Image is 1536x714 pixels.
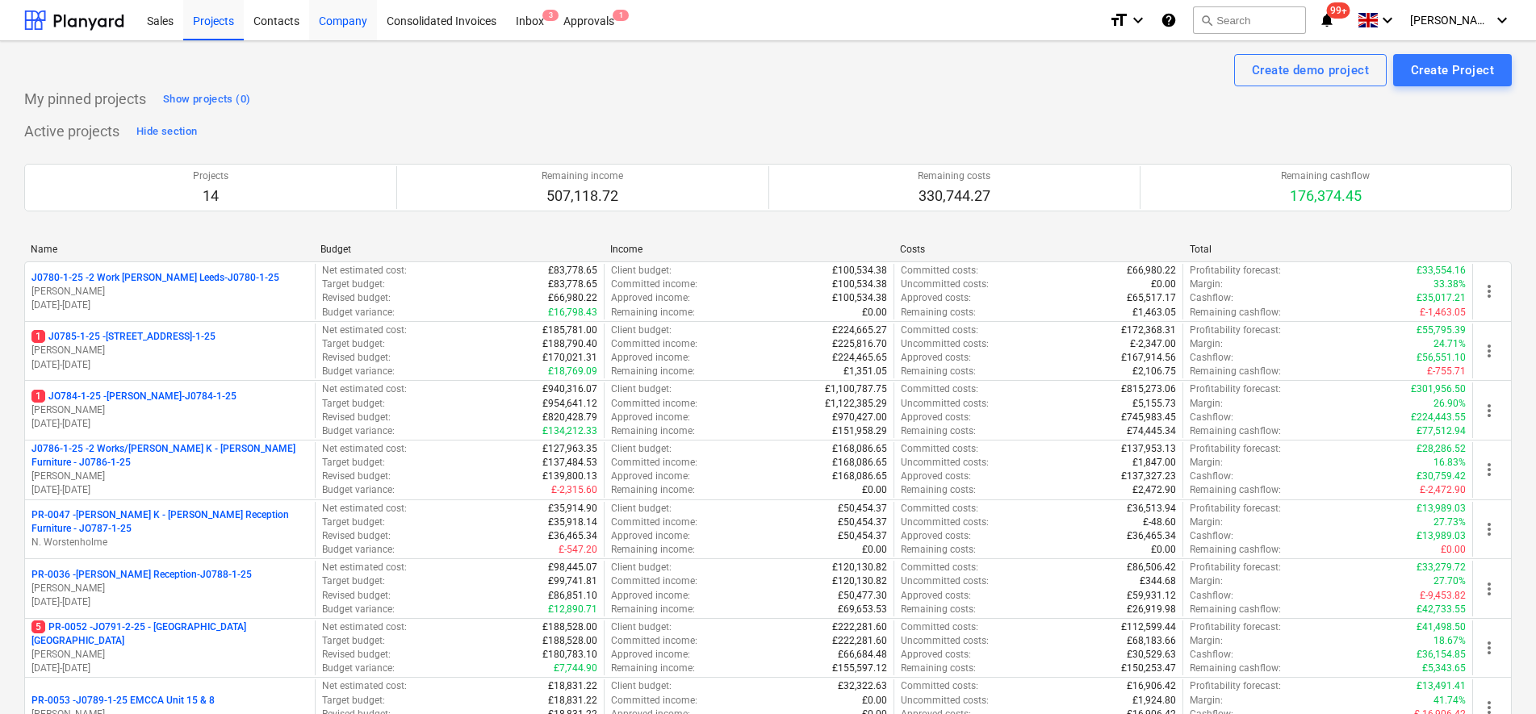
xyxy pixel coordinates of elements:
[1252,60,1369,81] div: Create demo project
[548,365,597,378] p: £18,769.09
[542,351,597,365] p: £170,021.31
[322,561,407,574] p: Net estimated cost :
[832,424,887,438] p: £151,958.29
[1121,620,1176,634] p: £112,599.44
[901,351,971,365] p: Approved costs :
[901,382,978,396] p: Committed costs :
[1319,10,1335,30] i: notifications
[1479,520,1499,539] span: more_vert
[1417,442,1466,456] p: £28,286.52
[559,543,597,557] p: £-547.20
[1190,264,1281,278] p: Profitability forecast :
[24,122,119,141] p: Active projects
[322,365,395,378] p: Budget variance :
[901,306,976,319] p: Remaining costs :
[1420,483,1466,497] p: £-2,472.90
[1190,337,1223,351] p: Margin :
[901,483,976,497] p: Remaining costs :
[322,648,391,662] p: Revised budget :
[322,516,385,529] p: Target budget :
[1455,637,1536,714] iframe: Chat Widget
[611,424,695,438] p: Remaining income :
[551,483,597,497] p: £-2,315.60
[1417,351,1466,365] p: £56,551.10
[838,603,887,616] p: £69,653.53
[193,186,228,206] p: 14
[542,382,597,396] p: £940,316.07
[901,574,989,588] p: Uncommitted costs :
[832,264,887,278] p: £100,534.38
[832,351,887,365] p: £224,465.65
[1161,10,1177,30] i: Knowledge base
[548,589,597,603] p: £86,851.10
[838,516,887,529] p: £50,454.37
[1190,351,1233,365] p: Cashflow :
[901,561,978,574] p: Committed costs :
[136,123,197,141] div: Hide section
[1132,397,1176,411] p: £5,155.73
[1190,411,1233,424] p: Cashflow :
[901,424,976,438] p: Remaining costs :
[901,603,976,616] p: Remaining costs :
[542,186,623,206] p: 507,118.72
[611,634,697,648] p: Committed income :
[31,508,308,536] p: PR-0047 - [PERSON_NAME] K - [PERSON_NAME] Reception Furniture - JO787-1-25
[1417,603,1466,616] p: £42,733.55
[322,529,391,543] p: Revised budget :
[611,306,695,319] p: Remaining income :
[1127,634,1176,648] p: £68,183.66
[322,483,395,497] p: Budget variance :
[322,662,395,675] p: Budget variance :
[901,365,976,378] p: Remaining costs :
[832,337,887,351] p: £225,816.70
[31,330,216,344] p: J0785-1-25 - [STREET_ADDRESS]-1-25
[1417,424,1466,438] p: £77,512.94
[322,291,391,305] p: Revised budget :
[31,595,308,609] p: [DATE] - [DATE]
[1190,589,1233,603] p: Cashflow :
[862,306,887,319] p: £0.00
[322,278,385,291] p: Target budget :
[1127,561,1176,574] p: £86,506.42
[322,543,395,557] p: Budget variance :
[542,411,597,424] p: £820,428.79
[322,502,407,516] p: Net estimated cost :
[1420,306,1466,319] p: £-1,463.05
[322,442,407,456] p: Net estimated cost :
[1393,54,1512,86] button: Create Project
[322,397,385,411] p: Target budget :
[1411,60,1494,81] div: Create Project
[1410,14,1491,27] span: [PERSON_NAME]
[918,186,990,206] p: 330,744.27
[548,502,597,516] p: £35,914.90
[1190,634,1223,648] p: Margin :
[31,244,308,255] div: Name
[611,502,672,516] p: Client budget :
[901,529,971,543] p: Approved costs :
[322,306,395,319] p: Budget variance :
[1281,169,1370,183] p: Remaining cashflow
[611,648,690,662] p: Approved income :
[611,337,697,351] p: Committed income :
[611,382,672,396] p: Client budget :
[1190,456,1223,470] p: Margin :
[901,516,989,529] p: Uncommitted costs :
[1433,574,1466,588] p: 27.70%
[31,694,215,708] p: PR-0053 - J0789-1-25 EMCCA Unit 15 & 8
[322,337,385,351] p: Target budget :
[611,603,695,616] p: Remaining income :
[1411,411,1466,424] p: £224,443.55
[832,470,887,483] p: £168,086.65
[1193,6,1306,34] button: Search
[159,86,254,112] button: Show projects (0)
[1132,456,1176,470] p: £1,847.00
[31,344,308,357] p: [PERSON_NAME]
[542,424,597,438] p: £134,212.33
[901,324,978,337] p: Committed costs :
[832,634,887,648] p: £222,281.60
[542,397,597,411] p: £954,641.12
[1417,648,1466,662] p: £36,154.85
[1190,543,1281,557] p: Remaining cashflow :
[548,264,597,278] p: £83,778.65
[31,271,279,285] p: J0780-1-25 - 2 Work [PERSON_NAME] Leeds-J0780-1-25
